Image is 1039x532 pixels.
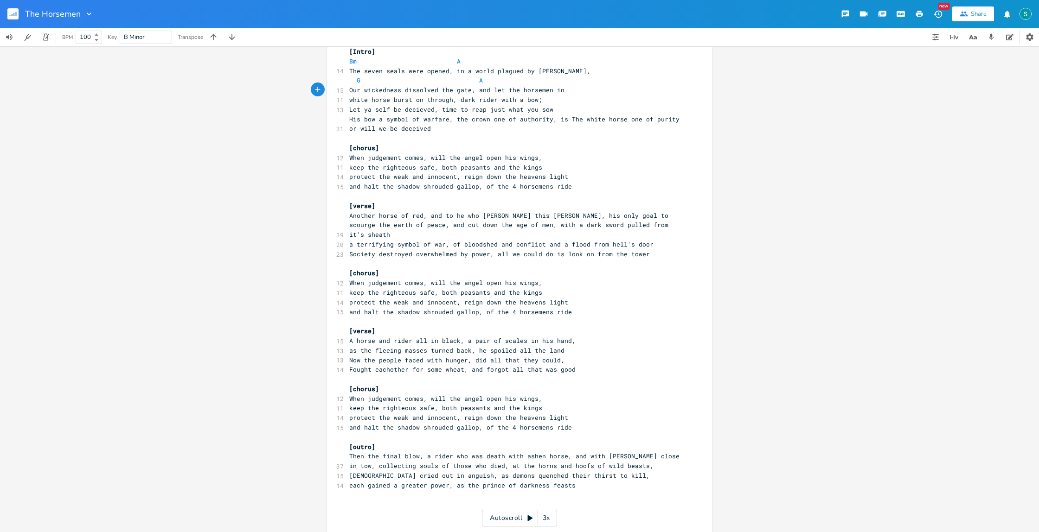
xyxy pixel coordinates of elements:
[349,308,572,316] span: and halt the shadow shrouded gallop, of the 4 horsemens ride
[349,95,542,104] span: white horse burst on through, dark rider with a bow;
[938,3,950,10] div: New
[349,404,542,412] span: keep the righteous safe, both peasants and the kings
[62,35,73,40] div: BPM
[349,172,568,181] span: protect the weak and innocent, reign down the heavens light
[929,6,947,22] button: New
[349,250,650,258] span: Society destroyed overwhelmed by power, all we could do is look on from the tower
[349,269,379,277] span: [chorus]
[349,452,683,470] span: Then the final blow, a rider who was death with ashen horse, and with [PERSON_NAME] close in tow,...
[952,6,994,21] button: Share
[108,34,117,40] div: Key
[349,443,375,451] span: [outro]
[349,288,542,297] span: keep the righteous safe, both peasants and the kings
[349,67,590,75] span: The seven seals were opened, in a world plagued by [PERSON_NAME],
[349,57,357,65] span: Bm
[349,385,379,393] span: [chorus]
[349,279,542,287] span: When judgement comes, will the angel open his wings,
[349,394,542,403] span: When judgement comes, will the angel open his wings,
[349,336,576,345] span: A horse and rider all in black, a pair of scales in his hand,
[349,240,654,248] span: a terrifying symbol of war, of bloodshed and conflict and a flood from hell's door
[349,346,564,355] span: as the fleeing masses turned back, he spoiled all the land
[349,423,572,431] span: and halt the shadow shrouded gallop, of the 4 horsemens ride
[349,202,375,210] span: [verse]
[971,10,987,18] div: Share
[349,471,650,480] span: [DEMOGRAPHIC_DATA] cried out in anguish, as demons quenched their thirst to kill,
[178,34,203,40] div: Transpose
[1020,8,1032,20] img: Stevie Jay
[349,298,568,306] span: protect the weak and innocent, reign down the heavens light
[349,211,672,239] span: Another horse of red, and to he who [PERSON_NAME] this [PERSON_NAME], his only goal to scourge th...
[349,413,568,422] span: protect the weak and innocent, reign down the heavens light
[538,510,555,526] div: 3x
[482,510,557,526] div: Autoscroll
[124,33,145,41] span: B Minor
[479,76,483,84] span: A
[349,481,576,489] span: each gained a greater power, as the prince of darkness feasts
[349,115,683,133] span: His bow a symbol of warfare, the crown one of authority, is The white horse one of purity or will...
[349,105,553,114] span: Let ya self be decieved, time to reap just what you sow
[349,356,564,364] span: Now the people faced with hunger, did all that they could,
[457,57,461,65] span: A
[349,182,572,190] span: and halt the shadow shrouded gallop, of the 4 horsemens ride
[349,153,542,162] span: When judgement comes, will the angel open his wings,
[25,10,81,18] span: The Horsemen
[349,144,379,152] span: [chorus]
[349,47,375,56] span: [Intro]
[357,76,360,84] span: G
[349,365,576,374] span: Fought eachother for some wheat, and forgot all that was good
[349,163,542,171] span: keep the righteous safe, both peasants and the kings
[349,327,375,335] span: [verse]
[349,86,564,94] span: Our wickedness dissolved the gate, and let the horsemen in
